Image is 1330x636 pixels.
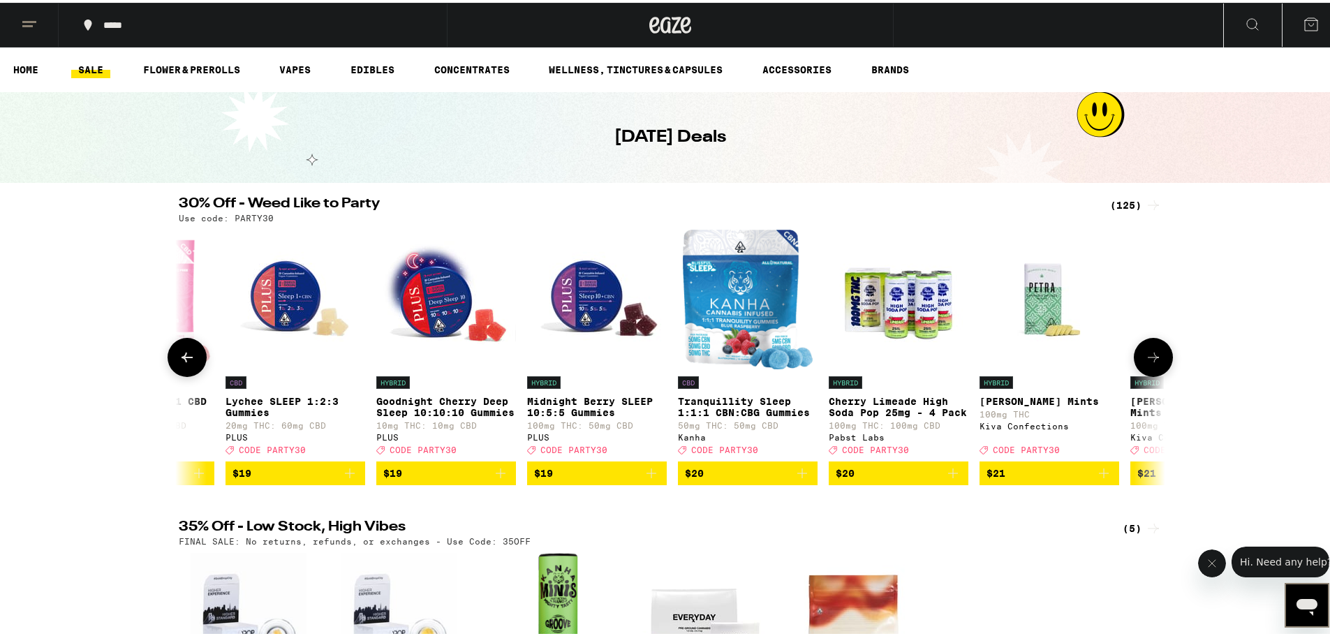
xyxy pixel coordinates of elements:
span: CODE PARTY30 [390,443,457,452]
a: (125) [1110,194,1162,211]
span: Hi. Need any help? [8,10,101,21]
p: HYBRID [376,374,410,386]
span: CODE PARTY30 [1144,443,1211,452]
div: Kiva Confections [1130,430,1270,439]
p: CBD [678,374,699,386]
p: HYBRID [1130,374,1164,386]
img: PLUS - Goodnight Cherry Deep Sleep 10:10:10 Gummies [376,227,516,367]
div: Kanha [678,430,818,439]
a: BRANDS [864,59,916,75]
button: Add to bag [678,459,818,482]
p: 100mg THC [980,407,1119,416]
p: Lychee SLEEP 1:2:3 Gummies [226,393,365,415]
img: Kanha - Tranquillity Sleep 1:1:1 CBN:CBG Gummies [683,227,813,367]
p: [PERSON_NAME] Cherry Mints [1130,393,1270,415]
p: 50mg THC: 50mg CBD [678,418,818,427]
span: CODE PARTY30 [993,443,1060,452]
button: Add to bag [980,459,1119,482]
span: $21 [1137,465,1156,476]
img: Kiva Confections - Petra Tart Cherry Mints [1130,227,1270,367]
h1: [DATE] Deals [614,123,726,147]
p: Use code: PARTY30 [179,211,274,220]
p: 100mg THC: 50mg CBD [527,418,667,427]
p: CBD [226,374,246,386]
a: Open page for Goodnight Cherry Deep Sleep 10:10:10 Gummies from PLUS [376,227,516,459]
img: Pabst Labs - Cherry Limeade High Soda Pop 25mg - 4 Pack [829,227,968,367]
img: Kiva Confections - Petra Moroccan Mints [980,227,1119,367]
span: CODE PARTY30 [540,443,607,452]
div: PLUS [226,430,365,439]
p: 10mg THC: 10mg CBD [376,418,516,427]
p: Tranquillity Sleep 1:1:1 CBN:CBG Gummies [678,393,818,415]
iframe: Close message [1198,547,1226,575]
a: Open page for Petra Tart Cherry Mints from Kiva Confections [1130,227,1270,459]
button: Add to bag [376,459,516,482]
div: Kiva Confections [980,419,1119,428]
span: $19 [383,465,402,476]
button: Add to bag [1130,459,1270,482]
p: Cherry Limeade High Soda Pop 25mg - 4 Pack [829,393,968,415]
h2: 35% Off - Low Stock, High Vibes [179,517,1093,534]
span: $20 [836,465,855,476]
p: 20mg THC: 60mg CBD [226,418,365,427]
span: CODE PARTY30 [691,443,758,452]
a: WELLNESS, TINCTURES & CAPSULES [542,59,730,75]
p: HYBRID [980,374,1013,386]
p: Goodnight Cherry Deep Sleep 10:10:10 Gummies [376,393,516,415]
p: HYBRID [527,374,561,386]
span: $20 [685,465,704,476]
img: PLUS - Lychee SLEEP 1:2:3 Gummies [226,227,365,367]
div: PLUS [527,430,667,439]
button: Add to bag [226,459,365,482]
a: ACCESSORIES [755,59,838,75]
div: PLUS [376,430,516,439]
span: $19 [534,465,553,476]
span: CODE PARTY30 [239,443,306,452]
h2: 30% Off - Weed Like to Party [179,194,1093,211]
p: Midnight Berry SLEEP 10:5:5 Gummies [527,393,667,415]
a: FLOWER & PREROLLS [136,59,247,75]
a: EDIBLES [343,59,401,75]
p: 100mg THC [1130,418,1270,427]
p: [PERSON_NAME] Mints [980,393,1119,404]
p: HYBRID [829,374,862,386]
a: Open page for Tranquillity Sleep 1:1:1 CBN:CBG Gummies from Kanha [678,227,818,459]
a: (5) [1123,517,1162,534]
a: SALE [71,59,110,75]
button: Add to bag [527,459,667,482]
a: Open page for Lychee SLEEP 1:2:3 Gummies from PLUS [226,227,365,459]
a: Open page for Cherry Limeade High Soda Pop 25mg - 4 Pack from Pabst Labs [829,227,968,459]
iframe: Button to launch messaging window [1285,580,1329,625]
a: VAPES [272,59,318,75]
div: Pabst Labs [829,430,968,439]
a: HOME [6,59,45,75]
a: Open page for Midnight Berry SLEEP 10:5:5 Gummies from PLUS [527,227,667,459]
span: CODE PARTY30 [842,443,909,452]
p: 100mg THC: 100mg CBD [829,418,968,427]
a: CONCENTRATES [427,59,517,75]
p: FINAL SALE: No returns, refunds, or exchanges - Use Code: 35OFF [179,534,531,543]
span: $19 [232,465,251,476]
iframe: Message from company [1232,544,1329,575]
span: $21 [987,465,1005,476]
button: Add to bag [829,459,968,482]
a: Open page for Petra Moroccan Mints from Kiva Confections [980,227,1119,459]
img: PLUS - Midnight Berry SLEEP 10:5:5 Gummies [527,227,667,367]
